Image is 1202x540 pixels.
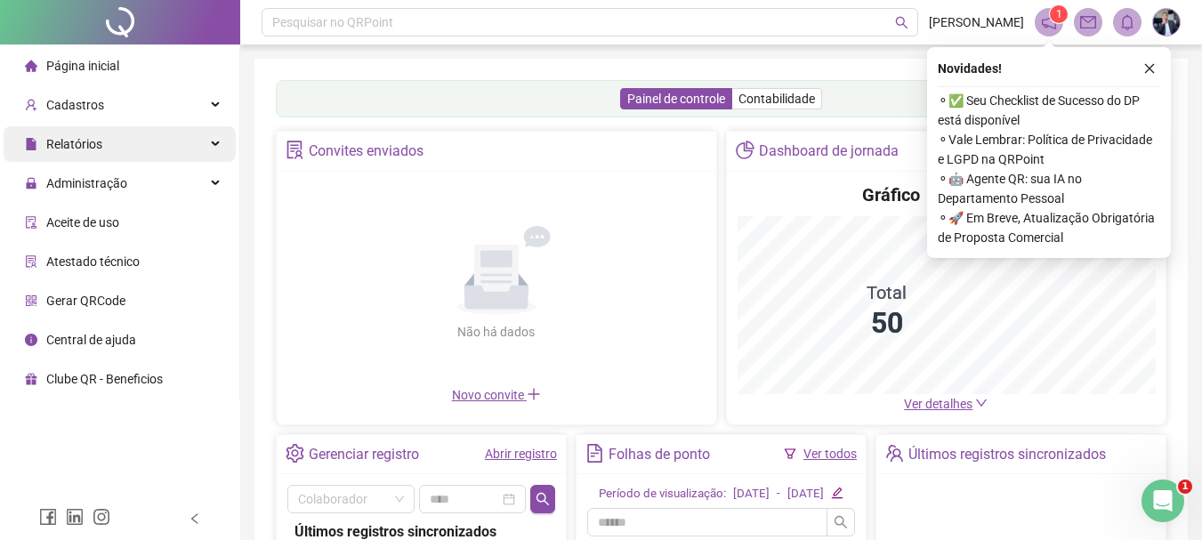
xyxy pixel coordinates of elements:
span: 1 [1178,480,1192,494]
span: down [975,397,988,409]
a: Abrir registro [485,447,557,461]
img: 49910 [1153,9,1180,36]
div: Gerenciar registro [309,439,419,470]
div: Dashboard de jornada [759,136,899,166]
span: Relatórios [46,137,102,151]
span: user-add [25,99,37,111]
h4: Gráfico [862,182,920,207]
span: team [885,444,904,463]
span: home [25,60,37,72]
div: Não há dados [415,322,578,342]
span: Aceite de uso [46,215,119,230]
span: Central de ajuda [46,333,136,347]
span: ⚬ ✅ Seu Checklist de Sucesso do DP está disponível [938,91,1160,130]
span: audit [25,216,37,229]
span: plus [527,387,541,401]
span: Atestado técnico [46,254,140,269]
span: file-text [585,444,604,463]
span: notification [1041,14,1057,30]
span: facebook [39,508,57,526]
span: Cadastros [46,98,104,112]
div: Últimos registros sincronizados [908,439,1106,470]
span: info-circle [25,334,37,346]
span: bell [1119,14,1135,30]
span: Clube QR - Beneficios [46,372,163,386]
span: Novo convite [452,388,541,402]
span: solution [25,255,37,268]
span: Gerar QRCode [46,294,125,308]
span: 1 [1056,8,1062,20]
span: instagram [93,508,110,526]
span: search [895,16,908,29]
span: gift [25,373,37,385]
span: edit [831,487,843,498]
iframe: Intercom live chat [1141,480,1184,522]
span: lock [25,177,37,189]
div: Período de visualização: [599,485,726,504]
span: Administração [46,176,127,190]
a: Ver detalhes down [904,397,988,411]
span: solution [286,141,304,159]
div: Convites enviados [309,136,424,166]
span: [PERSON_NAME] [929,12,1024,32]
span: close [1143,62,1156,75]
span: file [25,138,37,150]
span: mail [1080,14,1096,30]
span: ⚬ 🚀 Em Breve, Atualização Obrigatória de Proposta Comercial [938,208,1160,247]
span: setting [286,444,304,463]
span: Novidades ! [938,59,1002,78]
span: Painel de controle [627,92,725,106]
span: ⚬ Vale Lembrar: Política de Privacidade e LGPD na QRPoint [938,130,1160,169]
span: linkedin [66,508,84,526]
div: [DATE] [787,485,824,504]
span: pie-chart [736,141,754,159]
span: search [536,492,550,506]
div: - [777,485,780,504]
span: filter [784,447,796,460]
a: Ver todos [803,447,857,461]
sup: 1 [1050,5,1068,23]
span: qrcode [25,294,37,307]
div: [DATE] [733,485,770,504]
span: Página inicial [46,59,119,73]
span: ⚬ 🤖 Agente QR: sua IA no Departamento Pessoal [938,169,1160,208]
div: Folhas de ponto [609,439,710,470]
span: Ver detalhes [904,397,972,411]
span: left [189,512,201,525]
span: search [834,515,848,529]
span: Contabilidade [738,92,815,106]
